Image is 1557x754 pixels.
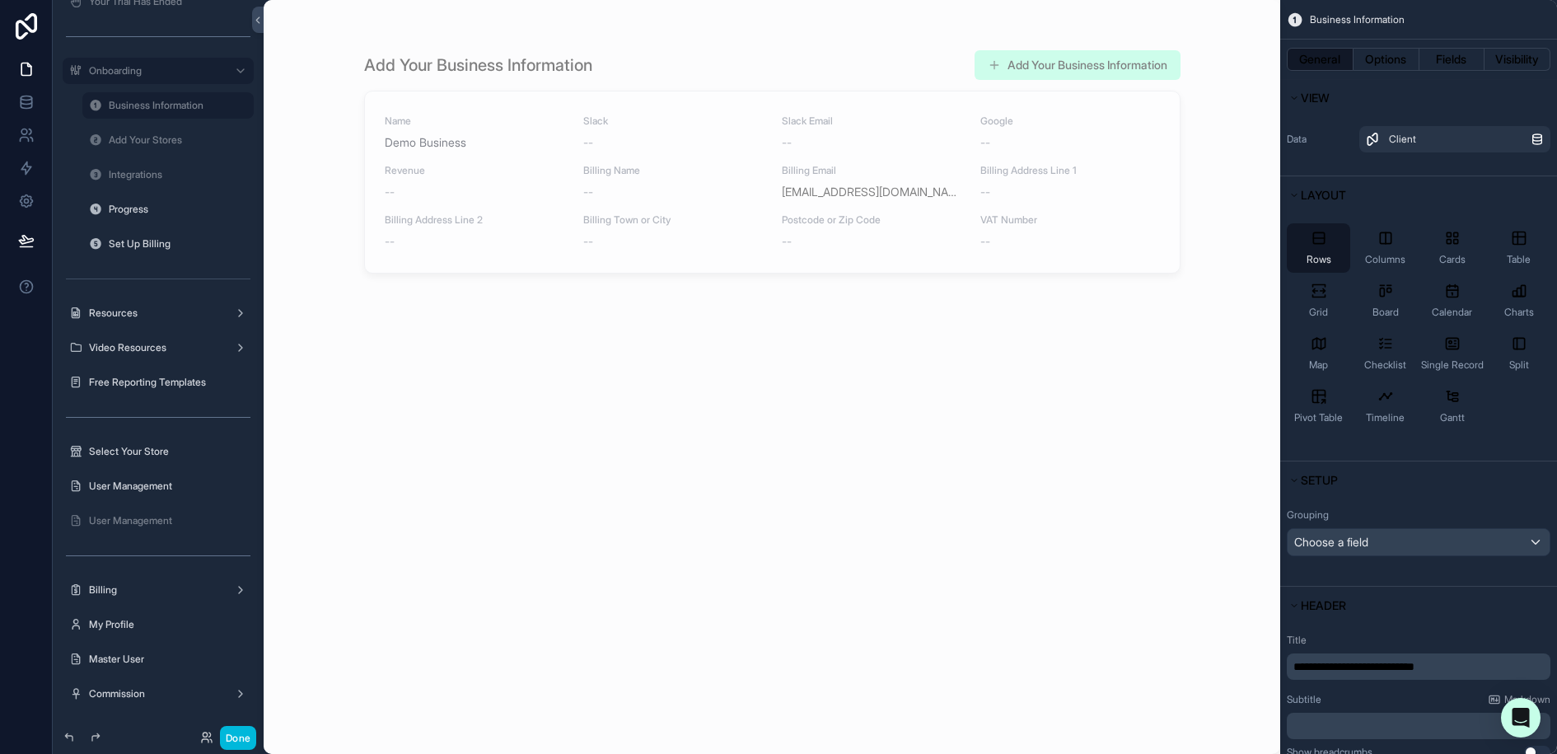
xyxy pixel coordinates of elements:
label: Billing [89,583,221,597]
button: Options [1354,48,1419,71]
button: View [1287,87,1541,110]
span: Columns [1365,253,1405,266]
button: Board [1354,276,1417,325]
label: Master User [89,653,244,666]
label: User Management [89,480,244,493]
label: Business Information [109,99,244,112]
span: View [1301,91,1330,105]
span: Client [1389,133,1416,146]
label: Onboarding [89,64,221,77]
label: Progress [109,203,244,216]
label: Free Reporting Templates [89,376,244,389]
label: Integrations [109,168,244,181]
button: Rows [1287,223,1350,273]
span: Timeline [1366,411,1405,424]
div: Open Intercom Messenger [1501,698,1541,738]
label: Resources [89,307,221,320]
button: Fields [1419,48,1485,71]
button: Single Record [1420,329,1484,378]
button: Checklist [1354,329,1417,378]
label: Set Up Billing [109,237,244,251]
div: scrollable content [1287,653,1550,680]
label: Video Resources [89,341,221,354]
button: Grid [1287,276,1350,325]
span: Checklist [1364,358,1406,372]
button: General [1287,48,1354,71]
span: Setup [1301,473,1338,487]
span: Single Record [1421,358,1484,372]
span: Pivot Table [1294,411,1343,424]
span: Header [1301,598,1346,612]
button: Columns [1354,223,1417,273]
button: Visibility [1485,48,1550,71]
button: Map [1287,329,1350,378]
label: User Management [89,514,244,527]
span: Charts [1504,306,1534,319]
button: Header [1287,594,1541,617]
span: Gantt [1440,411,1465,424]
span: Split [1509,358,1529,372]
button: Timeline [1354,382,1417,431]
span: Map [1309,358,1328,372]
span: Layout [1301,188,1346,202]
label: Data [1287,133,1353,146]
div: Choose a field [1288,529,1550,555]
a: Client [1359,126,1550,152]
label: Subtitle [1287,693,1321,706]
button: Pivot Table [1287,382,1350,431]
button: Calendar [1420,276,1484,325]
button: Gantt [1420,382,1484,431]
button: Cards [1420,223,1484,273]
span: Table [1507,253,1531,266]
button: Table [1487,223,1550,273]
button: Done [220,726,256,750]
div: scrollable content [1287,713,1550,739]
label: My Profile [89,618,244,631]
span: Calendar [1432,306,1472,319]
span: Rows [1307,253,1331,266]
span: Cards [1439,253,1466,266]
span: Markdown [1504,693,1550,706]
label: Select Your Store [89,445,244,458]
span: Grid [1309,306,1328,319]
label: Title [1287,634,1550,647]
label: Commission [89,687,221,700]
button: Split [1487,329,1550,378]
button: Choose a field [1287,528,1550,556]
label: Add Your Stores [109,133,244,147]
span: Business Information [1310,13,1405,26]
button: Layout [1287,184,1541,207]
label: Grouping [1287,508,1329,522]
span: Board [1372,306,1399,319]
button: Setup [1287,469,1541,492]
button: Charts [1487,276,1550,325]
a: Markdown [1488,693,1550,706]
